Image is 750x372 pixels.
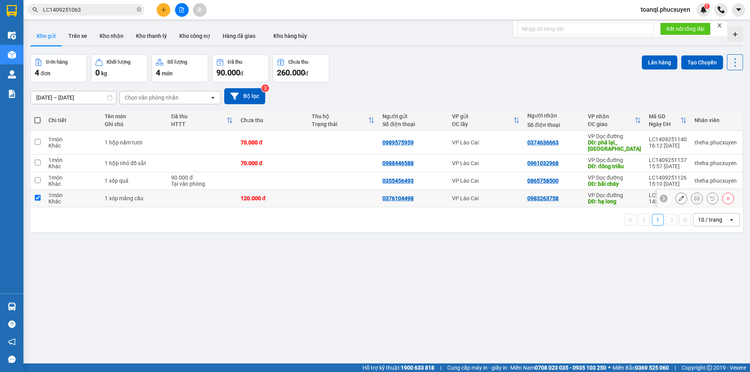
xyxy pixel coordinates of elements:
[675,363,676,372] span: |
[277,68,305,77] span: 260.000
[8,320,16,328] span: question-circle
[584,110,645,131] th: Toggle SortBy
[729,217,735,223] svg: open
[48,163,97,169] div: Khác
[107,59,130,65] div: Khối lượng
[527,139,559,146] div: 0374636663
[101,70,107,77] span: kg
[732,3,745,17] button: caret-down
[105,178,163,184] div: 1 xốp quả
[717,23,722,28] span: close
[8,303,16,311] img: warehouse-icon
[171,121,227,127] div: HTTT
[588,181,641,187] div: DĐ: bãi cháy
[649,181,687,187] div: 15:10 [DATE]
[707,365,712,370] span: copyright
[137,6,141,14] span: close-circle
[681,55,723,69] button: Tạo Chuyến
[7,52,75,73] span: Gửi hàng Hạ Long: Hotline:
[312,113,369,119] div: Thu hộ
[649,142,687,149] div: 16:12 [DATE]
[93,27,130,45] button: Kho nhận
[48,198,97,205] div: Khác
[362,363,434,372] span: Hỗ trợ kỹ thuật:
[382,113,444,119] div: Người gửi
[171,181,233,187] div: Tại văn phòng
[588,198,641,205] div: DĐ: hạ long
[48,142,97,149] div: Khác
[642,55,677,69] button: Lên hàng
[649,163,687,169] div: 15:57 [DATE]
[448,110,523,131] th: Toggle SortBy
[382,121,444,127] div: Số điện thoại
[527,160,559,166] div: 0961032968
[8,338,16,345] span: notification
[197,7,202,12] span: aim
[652,214,664,226] button: 1
[105,160,163,166] div: 1 hộp nhỏ đồ sắt
[608,366,611,369] span: ⚪️
[588,174,641,181] div: VP Dọc đường
[175,3,189,17] button: file-add
[527,122,580,128] div: Số điện thoại
[695,117,738,123] div: Nhân viên
[212,54,269,82] button: Đã thu90.000đ
[8,70,16,78] img: warehouse-icon
[241,117,304,123] div: Chưa thu
[7,5,17,17] img: logo-vxr
[588,157,641,163] div: VP Dọc đường
[16,37,78,50] strong: 0888 827 827 - 0848 827 827
[718,6,725,13] img: phone-icon
[105,139,163,146] div: 1 hộp nấm tươi
[224,88,265,104] button: Bộ lọc
[635,365,669,371] strong: 0369 525 060
[649,198,687,205] div: 14:32 [DATE]
[452,139,520,146] div: VP Lào Cai
[125,94,179,101] div: Chọn văn phòng nhận
[241,195,304,201] div: 120.000 đ
[649,136,687,142] div: LC1409251140
[273,54,329,82] button: Chưa thu260.000đ
[382,178,414,184] div: 0355456493
[588,121,635,127] div: ĐC giao
[634,5,696,14] span: toanql.phucxuyen
[48,181,97,187] div: Khác
[241,160,304,166] div: 70.000 đ
[4,30,79,43] strong: 024 3236 3236 -
[157,3,170,17] button: plus
[588,163,641,169] div: DĐ: đông triều
[382,195,414,201] div: 0376104498
[228,59,242,65] div: Đã thu
[666,25,704,33] span: Kết nối tổng đài
[649,121,680,127] div: Ngày ĐH
[167,59,187,65] div: Số lượng
[452,195,520,201] div: VP Lào Cai
[171,174,233,181] div: 90.000 đ
[588,113,635,119] div: VP nhận
[216,68,240,77] span: 90.000
[704,4,710,9] sup: 1
[8,90,16,98] img: solution-icon
[735,6,742,13] span: caret-down
[105,121,163,127] div: Ghi chú
[382,139,414,146] div: 0989575959
[8,356,16,363] span: message
[645,110,691,131] th: Toggle SortBy
[46,59,68,65] div: Đơn hàng
[612,363,669,372] span: Miền Bắc
[452,178,520,184] div: VP Lào Cai
[588,133,641,139] div: VP Dọc đường
[31,91,116,104] input: Select a date range.
[167,110,237,131] th: Toggle SortBy
[273,33,307,39] span: Kho hàng hủy
[91,54,148,82] button: Khối lượng0kg
[527,178,559,184] div: 0865758500
[8,31,16,39] img: warehouse-icon
[105,195,163,201] div: 1 xóp mãng cầu
[156,68,160,77] span: 4
[308,110,379,131] th: Toggle SortBy
[649,174,687,181] div: LC1409251126
[401,365,434,371] strong: 1900 633 818
[48,117,97,123] div: Chi tiết
[216,27,262,45] button: Hàng đã giao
